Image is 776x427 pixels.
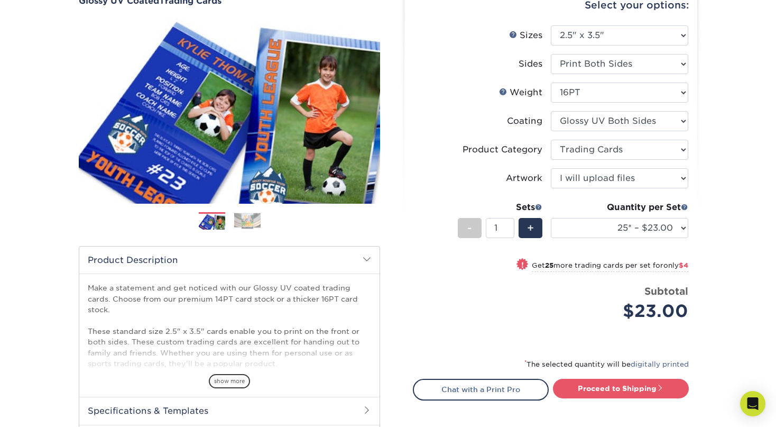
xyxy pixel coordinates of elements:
a: digitally printed [631,360,689,368]
span: only [663,261,688,269]
div: Sets [458,201,542,214]
div: Artwork [506,172,542,185]
span: show more [209,374,250,388]
img: Trading Cards 01 [199,213,225,231]
span: ! [521,259,524,270]
div: Coating [507,115,542,128]
img: Glossy UV Coated 01 [79,7,380,215]
span: + [527,220,534,236]
small: Get more trading cards per set for [532,261,688,272]
div: Sides [519,58,542,70]
div: Open Intercom Messenger [740,391,765,416]
div: $23.00 [559,298,688,324]
img: Trading Cards 02 [234,213,261,229]
strong: Subtotal [644,285,688,297]
div: Sizes [509,29,542,42]
p: Make a statement and get noticed with our Glossy UV coated trading cards. Choose from our premium... [88,283,371,412]
div: Product Category [463,143,542,156]
small: The selected quantity will be [524,360,689,368]
a: Chat with a Print Pro [413,379,549,400]
h2: Specifications & Templates [79,397,380,424]
strong: 25 [545,261,553,269]
div: Quantity per Set [551,201,688,214]
h2: Product Description [79,247,380,274]
span: - [467,220,472,236]
span: $4 [679,261,688,269]
a: Proceed to Shipping [553,379,689,398]
div: Weight [499,86,542,99]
